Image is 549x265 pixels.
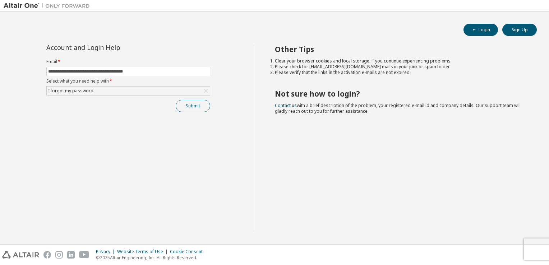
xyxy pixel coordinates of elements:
[47,87,210,95] div: I forgot my password
[170,249,207,255] div: Cookie Consent
[275,64,524,70] li: Please check for [EMAIL_ADDRESS][DOMAIN_NAME] mails in your junk or spam folder.
[79,251,89,259] img: youtube.svg
[275,89,524,98] h2: Not sure how to login?
[2,251,39,259] img: altair_logo.svg
[96,255,207,261] p: © 2025 Altair Engineering, Inc. All Rights Reserved.
[43,251,51,259] img: facebook.svg
[463,24,498,36] button: Login
[46,78,210,84] label: Select what you need help with
[67,251,75,259] img: linkedin.svg
[275,45,524,54] h2: Other Tips
[502,24,537,36] button: Sign Up
[275,58,524,64] li: Clear your browser cookies and local storage, if you continue experiencing problems.
[47,87,94,95] div: I forgot my password
[275,102,521,114] span: with a brief description of the problem, your registered e-mail id and company details. Our suppo...
[55,251,63,259] img: instagram.svg
[4,2,93,9] img: Altair One
[46,45,177,50] div: Account and Login Help
[275,102,297,108] a: Contact us
[275,70,524,75] li: Please verify that the links in the activation e-mails are not expired.
[117,249,170,255] div: Website Terms of Use
[46,59,210,65] label: Email
[96,249,117,255] div: Privacy
[176,100,210,112] button: Submit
